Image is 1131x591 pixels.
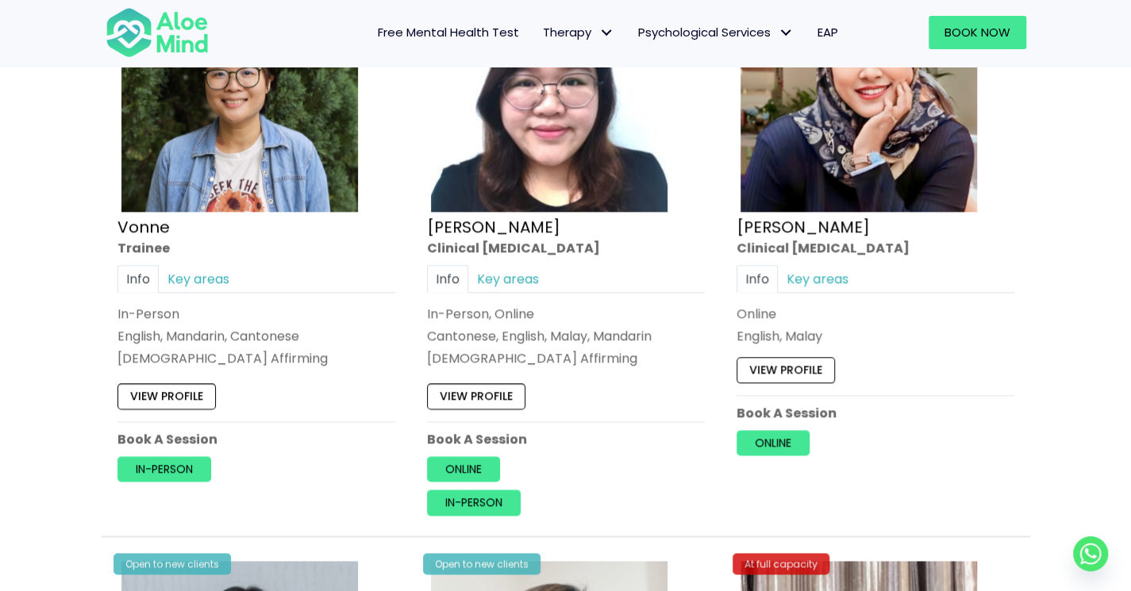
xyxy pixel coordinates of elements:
p: Book A Session [427,430,705,448]
div: Open to new clients [423,553,540,574]
a: In-person [117,456,211,482]
a: [PERSON_NAME] [737,216,870,238]
nav: Menu [229,16,850,49]
a: Info [117,265,159,293]
div: [DEMOGRAPHIC_DATA] Affirming [117,349,395,367]
a: Key areas [468,265,548,293]
div: Clinical [MEDICAL_DATA] [737,239,1014,257]
a: Book Now [929,16,1026,49]
div: Online [737,305,1014,323]
a: Free Mental Health Test [366,16,531,49]
a: Online [737,430,810,455]
a: View profile [427,384,525,409]
a: EAP [806,16,850,49]
p: Book A Session [737,404,1014,422]
a: Psychological ServicesPsychological Services: submenu [626,16,806,49]
a: Key areas [159,265,238,293]
div: [DEMOGRAPHIC_DATA] Affirming [427,349,705,367]
p: Cantonese, English, Malay, Mandarin [427,327,705,345]
a: In-person [427,489,521,515]
a: Info [427,265,468,293]
a: Info [737,265,778,293]
span: EAP [817,24,838,40]
img: Aloe mind Logo [106,6,209,59]
p: English, Mandarin, Cantonese [117,327,395,345]
a: Online [427,456,500,482]
p: English, Malay [737,327,1014,345]
span: Psychological Services [638,24,794,40]
a: View profile [737,357,835,382]
div: Clinical [MEDICAL_DATA] [427,239,705,257]
a: TherapyTherapy: submenu [531,16,626,49]
a: Vonne [117,216,170,238]
div: At full capacity [733,553,829,574]
a: View profile [117,384,216,409]
div: In-Person [117,305,395,323]
span: Therapy [543,24,614,40]
span: Book Now [944,24,1010,40]
a: Whatsapp [1073,536,1108,571]
p: Book A Session [117,430,395,448]
a: Key areas [778,265,857,293]
span: Free Mental Health Test [378,24,519,40]
span: Therapy: submenu [595,21,618,44]
div: Trainee [117,239,395,257]
a: [PERSON_NAME] [427,216,560,238]
div: Open to new clients [113,553,231,574]
div: In-Person, Online [427,305,705,323]
span: Psychological Services: submenu [775,21,798,44]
